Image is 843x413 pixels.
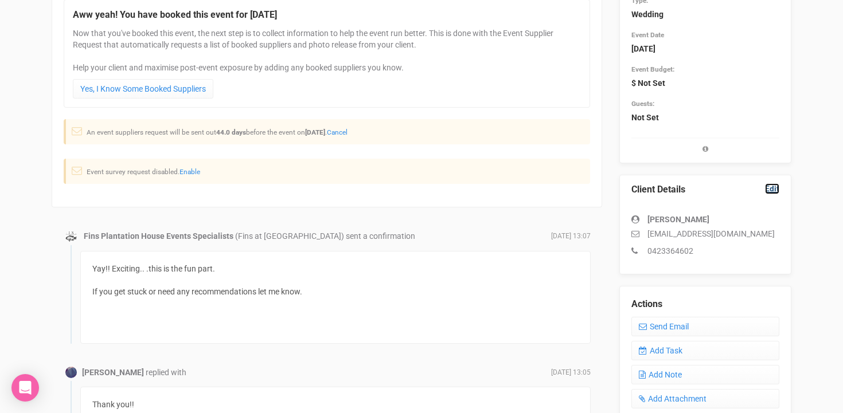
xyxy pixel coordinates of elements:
[73,79,213,99] a: Yes, I Know Some Booked Suppliers
[631,389,779,408] a: Add Attachment
[631,228,779,239] p: [EMAIL_ADDRESS][DOMAIN_NAME]
[631,113,659,122] strong: Not Set
[631,100,654,108] small: Guests:
[87,128,348,136] small: An event suppliers request will be sent out before the event on .
[631,183,779,196] legend: Client Details
[73,9,581,22] legend: Aww yeah! You have booked this event for [DATE]
[84,231,233,241] strong: Fins Plantation House Events Specialists
[631,78,665,88] strong: $ Not Set
[216,128,246,136] strong: 44.0 days
[65,367,77,378] img: Profile Image
[327,128,348,136] a: Cancel
[631,245,779,257] p: 0423364602
[146,368,186,377] span: replied with
[305,128,325,136] strong: [DATE]
[82,368,144,377] strong: [PERSON_NAME]
[11,374,39,402] div: Open Intercom Messenger
[179,168,200,176] a: Enable
[235,231,415,241] span: (Fins at [GEOGRAPHIC_DATA]) sent a confirmation
[631,298,779,311] legend: Actions
[65,231,77,242] img: data
[631,31,664,39] small: Event Date
[631,341,779,360] a: Add Task
[87,168,200,176] small: Event survey request disabled.
[551,231,591,241] span: [DATE] 13:07
[551,368,591,377] span: [DATE] 13:05
[631,10,664,19] strong: Wedding
[631,44,655,53] strong: [DATE]
[631,317,779,336] a: Send Email
[647,215,709,224] strong: [PERSON_NAME]
[92,263,579,332] div: Yay!! Exciting.. .this is the fun part. If you get stuck or need any recommendations let me know.
[765,183,779,194] a: Edit
[631,65,674,73] small: Event Budget:
[631,365,779,384] a: Add Note
[73,27,581,73] p: Now that you've booked this event, the next step is to collect information to help the event run ...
